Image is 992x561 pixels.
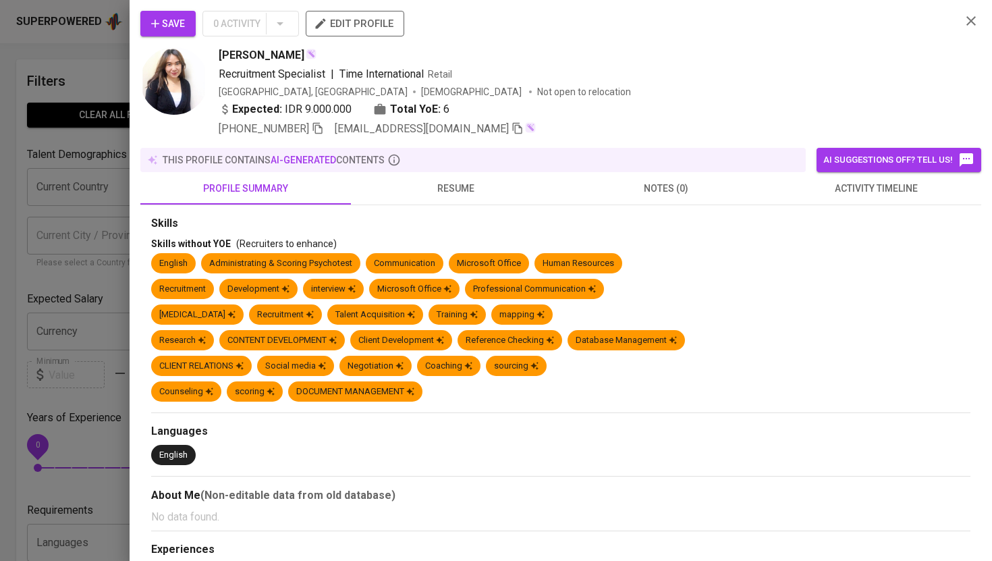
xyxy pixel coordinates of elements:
[151,509,970,525] p: No data found.
[499,309,545,321] div: mapping
[306,18,404,28] a: edit profile
[151,16,185,32] span: Save
[525,122,536,133] img: magic_wand.svg
[425,360,472,373] div: Coaching
[823,152,974,168] span: AI suggestions off? Tell us!
[348,360,404,373] div: Negotiation
[219,85,408,99] div: [GEOGRAPHIC_DATA], [GEOGRAPHIC_DATA]
[151,487,970,504] div: About Me
[219,47,304,63] span: [PERSON_NAME]
[151,216,970,232] div: Skills
[159,385,213,398] div: Counseling
[358,334,444,347] div: Client Development
[390,101,441,117] b: Total YoE:
[437,309,478,321] div: Training
[271,155,336,165] span: AI-generated
[335,309,415,321] div: Talent Acquisition
[140,47,208,115] img: ebfe6626d6ff998f2336030fdd4f39d5.jpg
[151,424,970,439] div: Languages
[494,360,539,373] div: sourcing
[473,283,596,296] div: Professional Communication
[151,238,231,249] span: Skills without YOE
[428,69,452,80] span: Retail
[443,101,449,117] span: 6
[148,180,343,197] span: profile summary
[219,101,352,117] div: IDR 9.000.000
[576,334,677,347] div: Database Management
[421,85,524,99] span: [DEMOGRAPHIC_DATA]
[257,309,314,321] div: Recruitment
[159,449,188,462] div: English
[227,334,337,347] div: CONTENT DEVELOPMENT
[209,257,352,270] div: Administrating & Scoring Psychotest
[236,238,337,249] span: (Recruiters to enhance)
[543,257,614,270] div: Human Resources
[159,283,206,296] div: Recruitment
[335,122,509,135] span: [EMAIL_ADDRESS][DOMAIN_NAME]
[219,68,325,80] span: Recruitment Specialist
[457,257,521,270] div: Microsoft Office
[306,11,404,36] button: edit profile
[227,283,290,296] div: Development
[374,257,435,270] div: Communication
[232,101,282,117] b: Expected:
[311,283,356,296] div: interview
[219,122,309,135] span: [PHONE_NUMBER]
[159,334,206,347] div: Research
[235,385,275,398] div: scoring
[306,49,316,59] img: magic_wand.svg
[200,489,395,502] b: (Non-editable data from old database)
[537,85,631,99] p: Not open to relocation
[359,180,553,197] span: resume
[140,11,196,36] button: Save
[296,385,414,398] div: DOCUMENT MANAGEMENT
[159,257,188,270] div: English
[151,542,970,558] div: Experiences
[817,148,981,172] button: AI suggestions off? Tell us!
[331,66,334,82] span: |
[316,15,393,32] span: edit profile
[265,360,326,373] div: Social media
[779,180,974,197] span: activity timeline
[159,360,244,373] div: CLIENT RELATIONS
[466,334,554,347] div: Reference Checking
[569,180,763,197] span: notes (0)
[163,153,385,167] p: this profile contains contents
[377,283,451,296] div: Microsoft Office
[339,68,424,80] span: Time International
[159,309,236,321] div: [MEDICAL_DATA]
